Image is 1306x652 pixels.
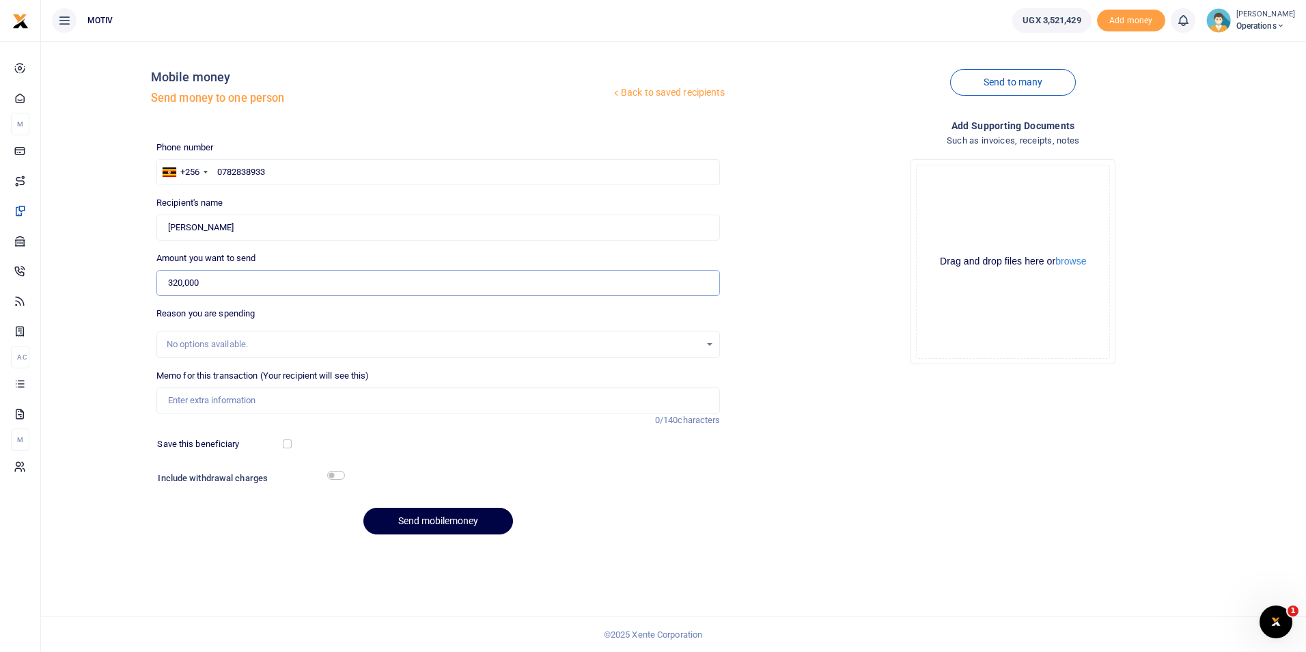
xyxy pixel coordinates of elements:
span: Operations [1236,20,1295,32]
span: 0/140 [655,415,678,425]
li: M [11,113,29,135]
div: File Uploader [911,159,1115,364]
label: Amount you want to send [156,252,255,265]
a: UGX 3,521,429 [1012,8,1091,33]
a: logo-small logo-large logo-large [12,15,29,25]
div: Uganda: +256 [157,160,212,185]
h4: Mobile money [151,70,611,85]
li: Ac [11,346,29,368]
iframe: Intercom live chat [1260,606,1292,638]
label: Recipient's name [156,196,223,210]
a: Add money [1097,14,1165,25]
h4: Add supporting Documents [731,118,1295,133]
span: Add money [1097,10,1165,32]
label: Phone number [156,141,213,154]
a: profile-user [PERSON_NAME] Operations [1206,8,1295,33]
a: Back to saved recipients [611,81,726,105]
span: MOTIV [82,14,119,27]
img: logo-small [12,13,29,29]
li: M [11,429,29,451]
h4: Such as invoices, receipts, notes [731,133,1295,148]
span: 1 [1288,606,1298,616]
label: Memo for this transaction (Your recipient will see this) [156,369,370,383]
a: Send to many [950,69,1076,96]
li: Wallet ballance [1007,8,1096,33]
label: Save this beneficiary [157,437,239,451]
h5: Send money to one person [151,92,611,105]
div: +256 [180,165,199,179]
small: [PERSON_NAME] [1236,9,1295,21]
button: browse [1055,256,1086,266]
div: No options available. [167,338,701,351]
input: Loading name... [156,215,721,241]
input: UGX [156,270,721,296]
h6: Include withdrawal charges [158,473,338,484]
span: characters [678,415,720,425]
img: profile-user [1206,8,1231,33]
button: Send mobilemoney [363,508,513,534]
input: Enter phone number [156,159,721,185]
label: Reason you are spending [156,307,255,321]
li: Toup your wallet [1097,10,1165,32]
div: Drag and drop files here or [917,255,1109,268]
span: UGX 3,521,429 [1023,14,1081,27]
input: Enter extra information [156,388,721,413]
